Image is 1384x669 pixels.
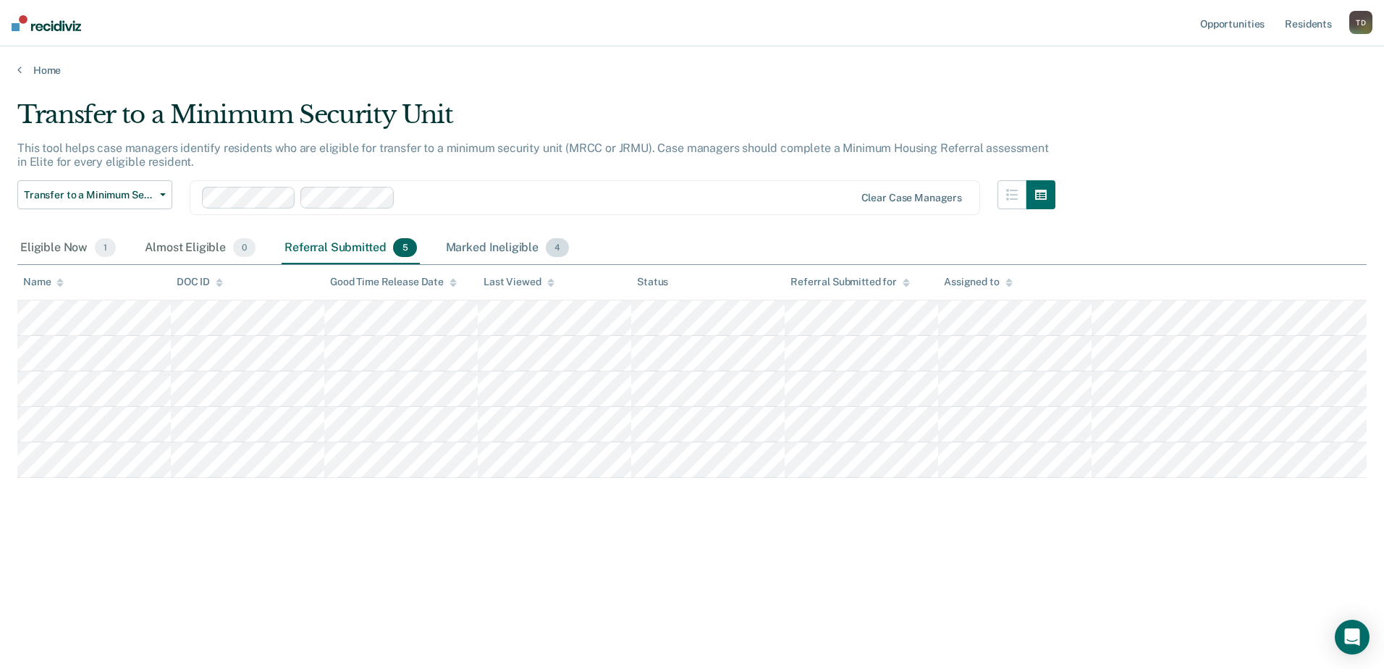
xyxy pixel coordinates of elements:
[1349,11,1372,34] div: T D
[12,15,81,31] img: Recidiviz
[1335,620,1370,655] div: Open Intercom Messenger
[944,276,1012,288] div: Assigned to
[142,232,258,264] div: Almost Eligible0
[17,100,1055,141] div: Transfer to a Minimum Security Unit
[95,238,116,257] span: 1
[330,276,457,288] div: Good Time Release Date
[177,276,223,288] div: DOC ID
[484,276,554,288] div: Last Viewed
[17,64,1367,77] a: Home
[546,238,569,257] span: 4
[637,276,668,288] div: Status
[23,276,64,288] div: Name
[393,238,416,257] span: 5
[1349,11,1372,34] button: TD
[24,189,154,201] span: Transfer to a Minimum Security Unit
[17,141,1049,169] p: This tool helps case managers identify residents who are eligible for transfer to a minimum secur...
[233,238,256,257] span: 0
[17,180,172,209] button: Transfer to a Minimum Security Unit
[790,276,910,288] div: Referral Submitted for
[17,232,119,264] div: Eligible Now1
[443,232,573,264] div: Marked Ineligible4
[282,232,419,264] div: Referral Submitted5
[861,192,962,204] div: Clear case managers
